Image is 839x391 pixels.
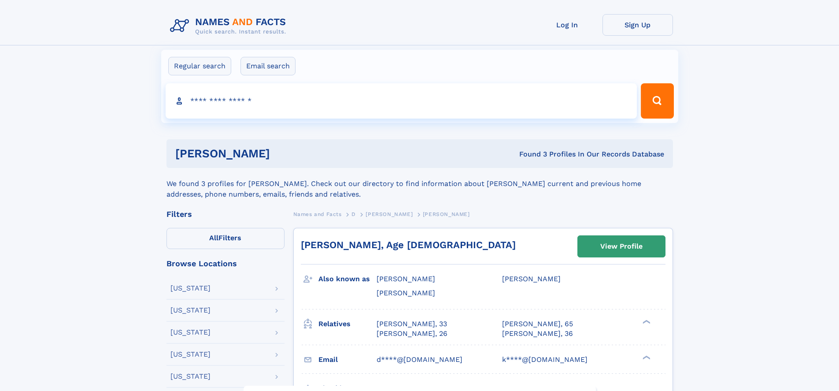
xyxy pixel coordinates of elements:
[578,236,665,257] a: View Profile
[170,285,211,292] div: [US_STATE]
[209,234,218,242] span: All
[377,319,447,329] a: [PERSON_NAME], 33
[423,211,470,217] span: [PERSON_NAME]
[602,14,673,36] a: Sign Up
[166,260,285,268] div: Browse Locations
[170,307,211,314] div: [US_STATE]
[170,373,211,380] div: [US_STATE]
[502,275,561,283] span: [PERSON_NAME]
[318,352,377,367] h3: Email
[351,211,356,217] span: D
[502,329,573,339] a: [PERSON_NAME], 36
[377,329,447,339] a: [PERSON_NAME], 26
[168,57,231,75] label: Regular search
[301,239,516,250] a: [PERSON_NAME], Age [DEMOGRAPHIC_DATA]
[166,168,673,200] div: We found 3 profiles for [PERSON_NAME]. Check out our directory to find information about [PERSON_...
[240,57,296,75] label: Email search
[293,209,342,220] a: Names and Facts
[170,351,211,358] div: [US_STATE]
[170,329,211,336] div: [US_STATE]
[366,209,413,220] a: [PERSON_NAME]
[502,319,573,329] a: [PERSON_NAME], 65
[318,317,377,331] h3: Relatives
[166,228,285,249] label: Filters
[532,14,602,36] a: Log In
[377,275,435,283] span: [PERSON_NAME]
[318,272,377,287] h3: Also known as
[641,83,673,119] button: Search Button
[640,319,651,324] div: ❯
[395,149,664,159] div: Found 3 Profiles In Our Records Database
[175,148,395,159] h1: [PERSON_NAME]
[377,289,435,297] span: [PERSON_NAME]
[366,211,413,217] span: [PERSON_NAME]
[351,209,356,220] a: D
[166,210,285,218] div: Filters
[166,83,637,119] input: search input
[166,14,293,38] img: Logo Names and Facts
[600,236,643,257] div: View Profile
[640,354,651,360] div: ❯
